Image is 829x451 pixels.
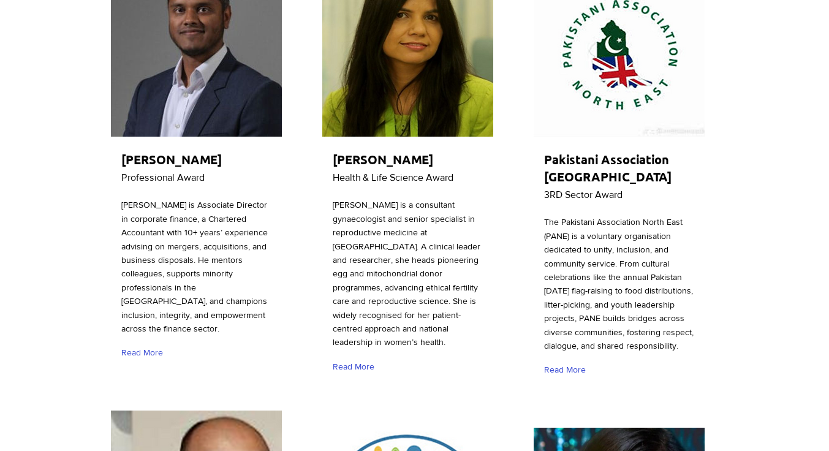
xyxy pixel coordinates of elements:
span: Pakistani Association [GEOGRAPHIC_DATA] [544,151,672,184]
span: Professional Award [121,172,205,183]
span: [PERSON_NAME] [333,151,433,167]
span: [PERSON_NAME] is a consultant gynaecologist and senior specialist in reproductive medicine at [GE... [333,200,480,347]
span: Read More [121,347,163,359]
span: The Pakistani Association North East (PANE) is a voluntary organisation dedicated to unity, inclu... [544,217,694,351]
a: Read More [333,356,380,377]
a: Read More [121,342,168,363]
span: [PERSON_NAME] is Associate Director in corporate finance, a Chartered Accountant with 10+ years’ ... [121,200,268,333]
span: Read More [544,364,586,376]
span: Health & Life Science Award [333,172,453,183]
a: Read More [544,359,591,381]
span: [PERSON_NAME] [121,151,222,167]
span: Read More [333,361,374,373]
span: 3RD Sector Award [544,189,623,200]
